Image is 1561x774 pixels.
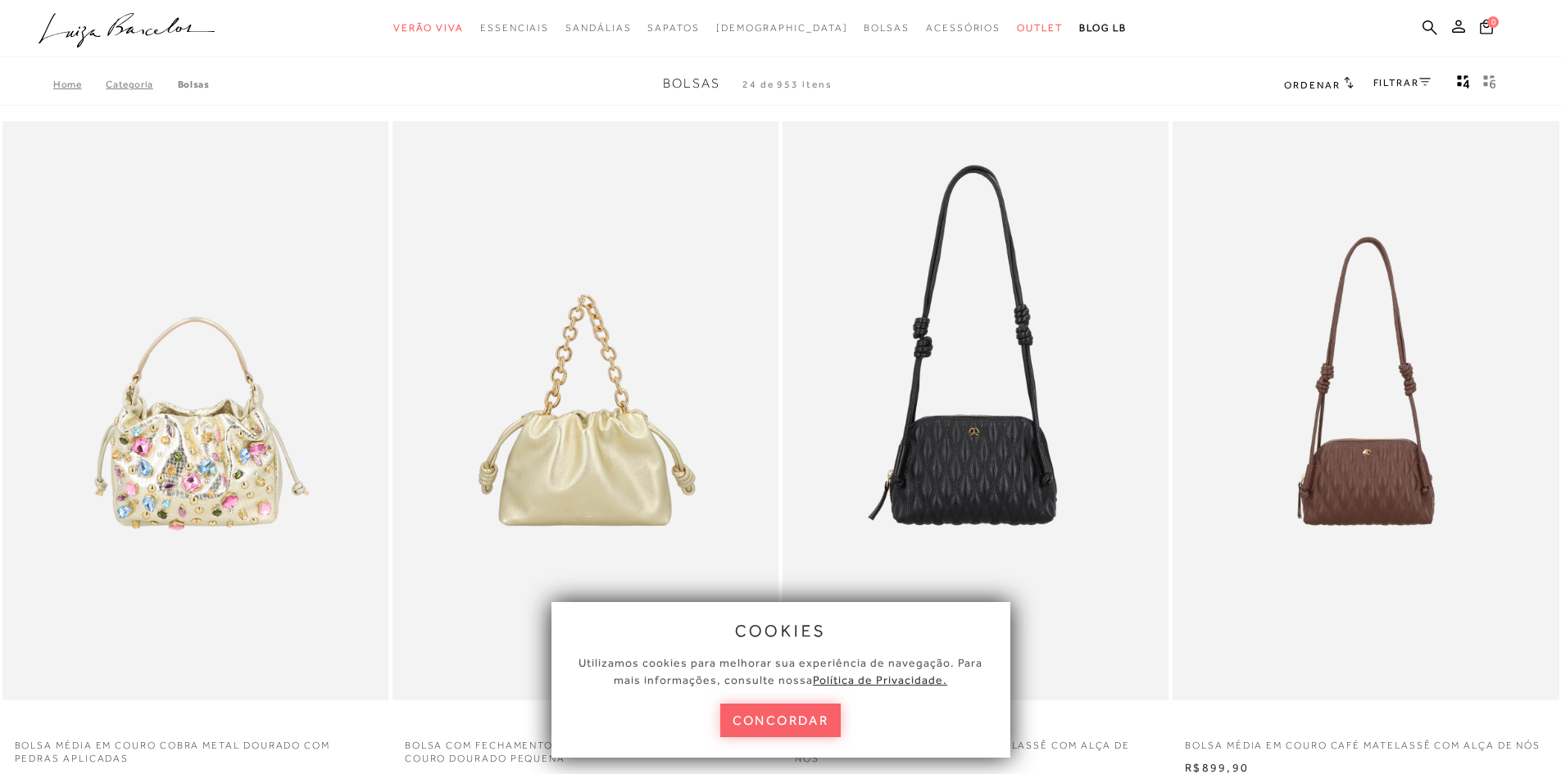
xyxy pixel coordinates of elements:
span: Utilizamos cookies para melhorar sua experiência de navegação. Para mais informações, consulte nossa [579,656,982,686]
a: BOLSA COM FECHAMENTO POR NÓS E ALÇA DE CORRENTES EM COURO DOURADO PEQUENA [393,729,778,767]
a: noSubCategoriesText [864,13,910,43]
a: BOLSA MÉDIA EM COURO COBRA METAL DOURADO COM PEDRAS APLICADAS BOLSA MÉDIA EM COURO COBRA METAL DO... [4,124,387,698]
a: FILTRAR [1373,77,1431,88]
span: BLOG LB [1079,22,1127,34]
span: Outlet [1017,22,1063,34]
span: cookies [735,622,827,640]
span: Ordenar [1284,79,1340,91]
a: Home [53,79,106,90]
a: Categoria [106,79,177,90]
img: BOLSA MÉDIA EM COURO PRETO MATELASSÊ COM ALÇA DE NÓS [784,124,1167,698]
a: BOLSA MÉDIA EM COURO CAFÉ MATELASSÊ COM ALÇA DE NÓS BOLSA MÉDIA EM COURO CAFÉ MATELASSÊ COM ALÇA ... [1174,124,1557,698]
a: noSubCategoriesText [1017,13,1063,43]
a: BOLSA COM FECHAMENTO POR NÓS E ALÇA DE CORRENTES EM COURO DOURADO PEQUENA BOLSA COM FECHAMENTO PO... [394,124,777,698]
button: concordar [720,704,842,737]
a: BOLSA MÉDIA EM COURO CAFÉ MATELASSÊ COM ALÇA DE NÓS [1173,729,1559,753]
img: BOLSA COM FECHAMENTO POR NÓS E ALÇA DE CORRENTES EM COURO DOURADO PEQUENA [394,124,777,698]
span: [DEMOGRAPHIC_DATA] [716,22,848,34]
a: noSubCategoriesText [716,13,848,43]
span: R$899,90 [1185,761,1249,774]
a: noSubCategoriesText [480,13,549,43]
a: BOLSA MÉDIA EM COURO PRETO MATELASSÊ COM ALÇA DE NÓS BOLSA MÉDIA EM COURO PRETO MATELASSÊ COM ALÇ... [784,124,1167,698]
a: BLOG LB [1079,13,1127,43]
span: Sandálias [565,22,631,34]
button: Mostrar 4 produtos por linha [1452,74,1475,95]
span: Acessórios [926,22,1001,34]
a: noSubCategoriesText [565,13,631,43]
button: 0 [1475,18,1498,40]
span: Verão Viva [393,22,464,34]
a: noSubCategoriesText [926,13,1001,43]
span: Essenciais [480,22,549,34]
span: Bolsas [864,22,910,34]
a: BOLSA MÉDIA EM COURO COBRA METAL DOURADO COM PEDRAS APLICADAS [2,729,388,767]
img: BOLSA MÉDIA EM COURO COBRA METAL DOURADO COM PEDRAS APLICADAS [4,124,387,698]
span: 24 de 953 itens [742,79,833,90]
a: noSubCategoriesText [647,13,699,43]
img: BOLSA MÉDIA EM COURO CAFÉ MATELASSÊ COM ALÇA DE NÓS [1174,124,1557,698]
a: noSubCategoriesText [393,13,464,43]
span: Sapatos [647,22,699,34]
a: Política de Privacidade. [813,673,947,686]
span: Bolsas [663,76,720,91]
a: Bolsas [178,79,210,90]
span: 0 [1487,16,1499,28]
button: gridText6Desc [1478,74,1501,95]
